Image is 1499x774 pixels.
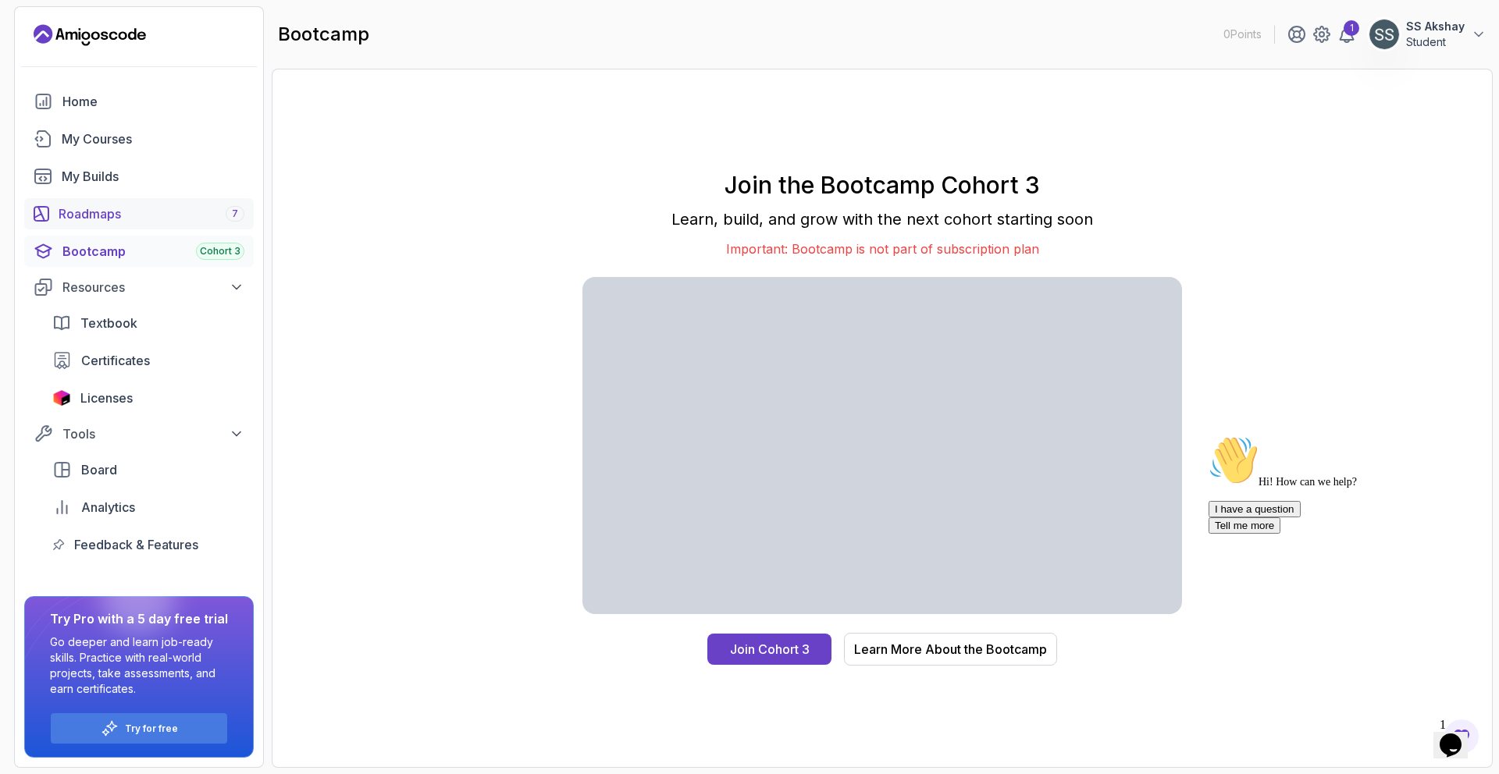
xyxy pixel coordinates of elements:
a: 1 [1337,25,1356,44]
img: user profile image [1369,20,1399,49]
p: SS Akshay [1406,19,1465,34]
div: 1 [1344,20,1359,36]
button: Tools [24,420,254,448]
p: Student [1406,34,1465,50]
a: licenses [43,382,254,414]
a: Landing page [34,23,146,48]
a: analytics [43,492,254,523]
button: Resources [24,273,254,301]
img: :wave: [6,6,56,56]
a: home [24,86,254,117]
div: Home [62,92,244,111]
p: 0 Points [1223,27,1262,42]
div: Roadmaps [59,204,244,223]
a: feedback [43,529,254,560]
button: Tell me more [6,88,78,105]
span: Board [81,460,117,479]
img: jetbrains icon [52,390,71,406]
span: Cohort 3 [200,245,240,257]
button: user profile imageSS AkshayStudent [1369,19,1487,50]
div: My Courses [62,130,244,148]
p: Learn, build, and grow with the next cohort starting soon [582,208,1182,230]
a: certificates [43,345,254,376]
button: Join Cohort 3 [707,634,831,665]
span: 7 [232,208,238,220]
span: Feedback & Features [74,535,198,554]
div: Resources [62,278,244,296]
span: Textbook [80,314,137,332]
a: builds [24,161,254,192]
h2: bootcamp [278,22,369,47]
a: textbook [43,307,254,339]
div: Tools [62,424,244,443]
a: bootcamp [24,236,254,267]
button: I have a question [6,72,98,88]
h1: Join the Bootcamp Cohort 3 [582,171,1182,199]
p: Go deeper and learn job-ready skills. Practice with real-world projects, take assessments, and ea... [50,634,228,697]
span: Analytics [81,498,135,517]
iframe: chat widget [1433,712,1483,758]
p: Important: Bootcamp is not part of subscription plan [582,240,1182,258]
div: Learn More About the Bootcamp [854,640,1047,659]
a: board [43,454,254,485]
span: Licenses [80,389,133,407]
button: Learn More About the Bootcamp [844,633,1057,666]
div: Bootcamp [62,242,244,261]
span: Certificates [81,351,150,370]
iframe: chat widget [1202,429,1483,704]
div: My Builds [62,167,244,186]
a: Try for free [125,723,178,735]
a: roadmaps [24,198,254,229]
span: Hi! How can we help? [6,47,155,59]
div: 👋Hi! How can we help?I have a questionTell me more [6,6,287,105]
div: Join Cohort 3 [730,640,810,659]
a: courses [24,123,254,154]
button: Try for free [50,712,228,744]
